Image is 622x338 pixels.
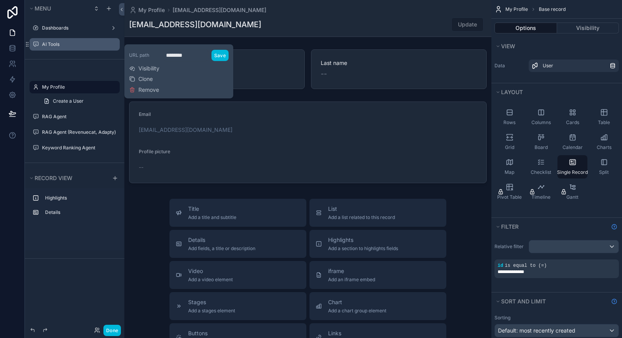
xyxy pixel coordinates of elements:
[598,119,610,126] span: Table
[138,75,153,83] span: Clone
[531,194,550,200] span: Timeline
[45,195,114,201] label: Highlights
[503,119,515,126] span: Rows
[566,194,578,200] span: Gantt
[557,130,587,154] button: Calendar
[531,169,551,175] span: Checklist
[28,3,89,14] button: Menu
[494,23,557,33] button: Options
[35,5,51,12] span: Menu
[42,84,115,90] label: My Profile
[557,169,588,175] span: Single Record
[529,60,619,72] a: User
[505,144,514,151] span: Grid
[129,6,165,14] a: My Profile
[501,223,519,230] span: Filter
[589,155,619,179] button: Split
[42,129,116,135] label: RAG Agent (Revenuecat, Adapty)
[53,98,84,104] span: Create a User
[557,23,619,33] button: Visibility
[526,155,556,179] button: Checklist
[129,86,159,94] button: Remove
[498,263,503,268] span: id
[494,41,614,52] button: View
[494,105,524,129] button: Rows
[129,65,159,72] button: Visibility
[494,87,614,98] button: Layout
[611,298,617,305] svg: Show help information
[129,19,261,30] h1: [EMAIL_ADDRESS][DOMAIN_NAME]
[557,155,587,179] button: Single Record
[494,155,524,179] button: Map
[28,173,107,184] button: Record view
[526,130,556,154] button: Board
[535,144,548,151] span: Board
[494,296,608,307] button: Sort And Limit
[45,209,114,215] label: Details
[173,6,266,14] a: [EMAIL_ADDRESS][DOMAIN_NAME]
[501,298,546,305] span: Sort And Limit
[494,315,510,321] label: Sorting
[557,180,587,203] button: Gantt
[505,169,514,175] span: Map
[138,65,159,72] span: Visibility
[42,145,115,151] label: Keyword Ranking Agent
[505,6,528,12] span: My Profile
[543,63,553,69] span: User
[597,144,612,151] span: Charts
[35,175,72,181] span: Record view
[42,25,104,31] label: Dashboards
[531,119,551,126] span: Columns
[494,130,524,154] button: Grid
[557,105,587,129] button: Cards
[501,89,523,95] span: Layout
[138,6,165,14] span: My Profile
[494,243,526,250] label: Relative filter
[42,41,115,47] label: AI Tools
[611,224,617,230] svg: Show help information
[211,49,229,61] button: Save
[501,43,515,49] span: View
[129,75,159,83] button: Clone
[25,188,124,226] div: scrollable content
[497,194,522,200] span: Pivot Table
[494,180,524,203] button: Pivot Table
[563,144,583,151] span: Calendar
[539,6,566,12] span: Base record
[566,119,579,126] span: Cards
[526,105,556,129] button: Columns
[494,63,526,69] label: Data
[42,114,115,120] label: RAG Agent
[589,130,619,154] button: Charts
[505,263,547,268] span: is equal to (=)
[28,82,117,93] button: Hidden pages
[129,52,160,58] label: URL path
[103,325,121,336] button: Done
[138,86,159,94] span: Remove
[526,180,556,203] button: Timeline
[39,95,120,107] a: Create a User
[589,105,619,129] button: Table
[494,221,608,232] button: Filter
[599,169,609,175] span: Split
